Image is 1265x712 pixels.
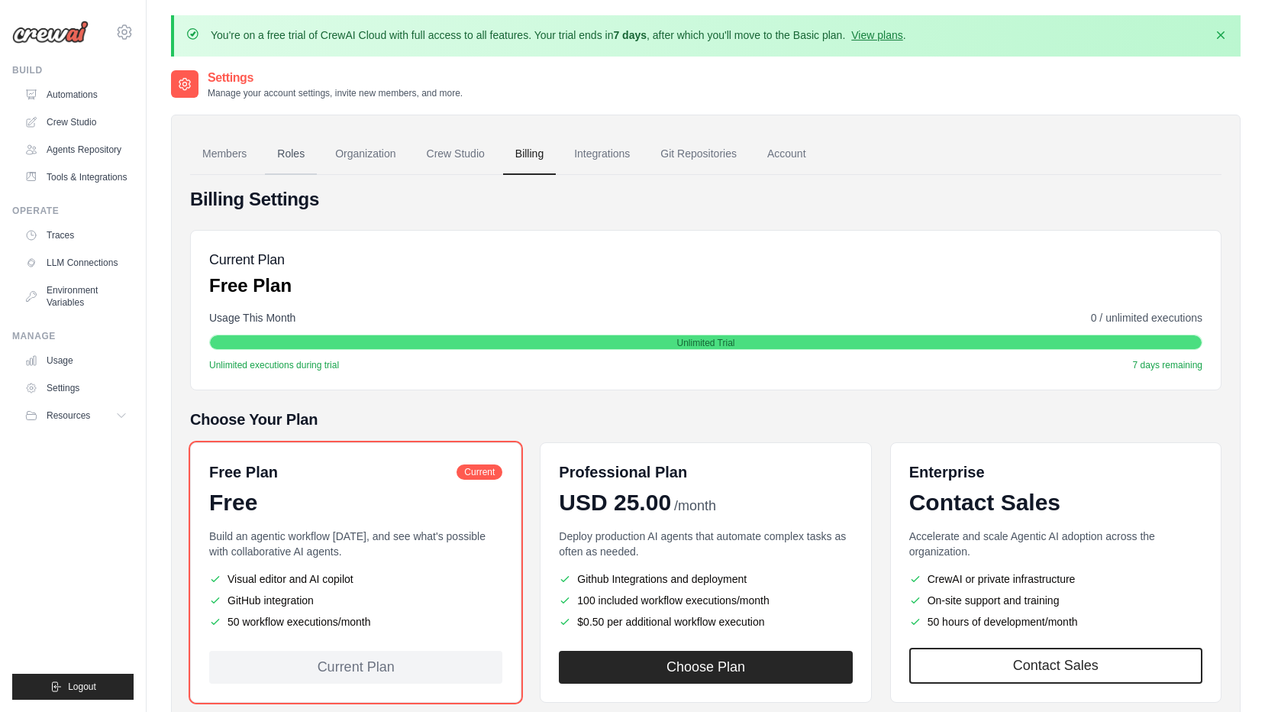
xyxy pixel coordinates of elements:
p: Free Plan [209,273,292,298]
div: Current Plan [209,651,502,684]
p: Accelerate and scale Agentic AI adoption across the organization. [909,529,1202,559]
a: Organization [323,134,408,175]
span: Logout [68,681,96,693]
li: $0.50 per additional workflow execution [559,614,852,629]
h2: Settings [208,69,463,87]
span: Unlimited executions during trial [209,359,339,371]
p: Deploy production AI agents that automate complex tasks as often as needed. [559,529,852,559]
p: You're on a free trial of CrewAI Cloud with full access to all features. Your trial ends in , aft... [211,28,906,43]
a: Billing [503,134,556,175]
a: Contact Sales [909,648,1202,684]
span: Unlimited Trial [676,337,734,349]
li: GitHub integration [209,593,502,608]
h5: Choose Your Plan [190,409,1221,430]
a: Crew Studio [415,134,497,175]
a: Environment Variables [18,278,134,315]
h5: Current Plan [209,249,292,270]
div: Build [12,64,134,76]
a: Traces [18,223,134,248]
a: Automations [18,83,134,107]
a: Settings [18,376,134,400]
img: Logo [12,21,89,44]
div: Free [209,489,502,516]
li: Github Integrations and deployment [559,571,852,587]
a: Members [190,134,259,175]
span: 7 days remaining [1133,359,1202,371]
a: Crew Studio [18,110,134,134]
h6: Enterprise [909,461,1202,483]
li: 100 included workflow executions/month [559,593,852,608]
p: Build an agentic workflow [DATE], and see what's possible with collaborative AI agents. [209,529,502,559]
span: 0 / unlimited executions [1091,310,1202,325]
div: Operate [12,205,134,217]
a: LLM Connections [18,251,134,275]
li: Visual editor and AI copilot [209,571,502,587]
li: CrewAI or private infrastructure [909,571,1202,587]
span: Resources [47,409,90,422]
a: Usage [18,348,134,373]
h6: Professional Plan [559,461,687,483]
h4: Billing Settings [190,187,1221,212]
button: Choose Plan [559,651,852,684]
div: Contact Sales [909,489,1202,516]
span: /month [674,496,716,516]
h6: Free Plan [209,461,278,483]
strong: 7 days [613,29,647,41]
button: Logout [12,674,134,700]
li: 50 hours of development/month [909,614,1202,629]
span: Usage This Month [209,310,295,325]
a: Git Repositories [648,134,749,175]
button: Resources [18,403,134,428]
a: Account [755,134,818,175]
a: Agents Repository [18,138,134,162]
li: On-site support and training [909,593,1202,608]
li: 50 workflow executions/month [209,614,502,629]
p: Manage your account settings, invite new members, and more. [208,87,463,99]
a: Integrations [562,134,642,175]
span: USD 25.00 [559,489,671,516]
a: Tools & Integrations [18,165,134,189]
a: Roles [265,134,317,175]
a: View plans [851,29,902,41]
span: Current [457,464,502,480]
div: Manage [12,330,134,342]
